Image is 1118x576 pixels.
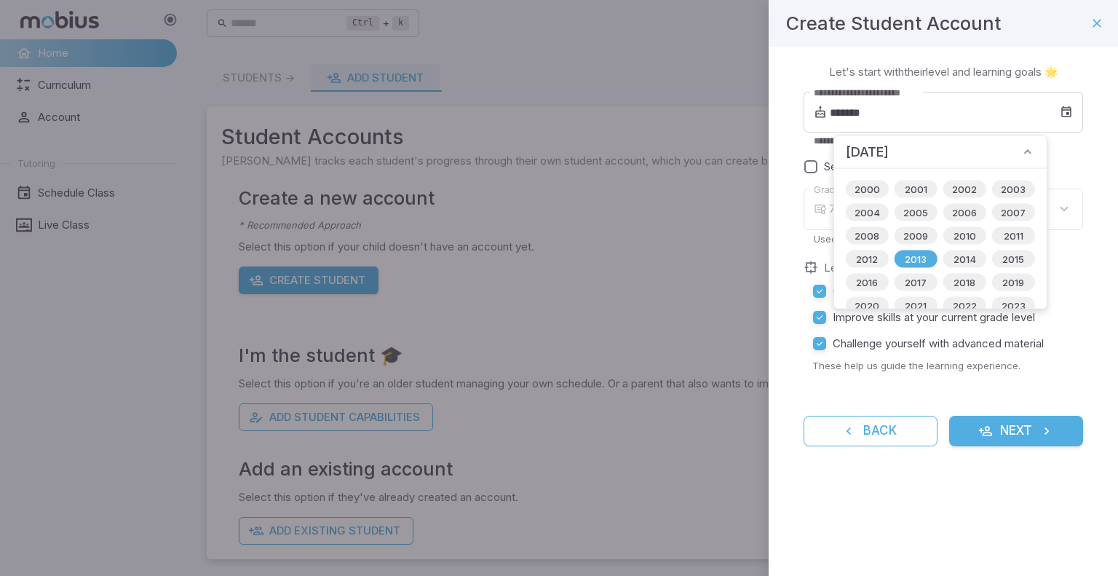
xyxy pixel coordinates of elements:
[992,181,1035,198] div: 2003
[895,205,937,220] span: 2005
[895,227,937,245] div: 2009
[945,275,984,290] span: 2018
[943,297,986,315] div: 2022
[895,297,937,315] div: 2021
[895,250,937,268] div: 2013
[812,359,1083,372] p: These help us guide the learning experience.
[786,9,1001,38] h4: Create Student Account
[895,274,937,291] div: 2017
[943,204,986,221] div: 2006
[994,252,1033,267] span: 2015
[833,336,1044,352] span: Challenge yourself with advanced material
[833,309,1035,326] span: Improve skills at your current grade level
[896,182,936,197] span: 2001
[995,229,1032,243] span: 2011
[846,299,888,313] span: 2020
[846,142,889,162] span: [DATE]
[829,189,1083,230] div: 7
[895,204,937,221] div: 2005
[814,232,1073,245] p: Used to set lesson and tournament levels.
[943,181,986,198] div: 2002
[992,205,1034,220] span: 2007
[945,229,985,243] span: 2010
[895,229,937,243] span: 2009
[993,299,1034,313] span: 2023
[896,275,935,290] span: 2017
[992,297,1035,315] div: 2023
[824,159,921,175] span: Set Grade Manually
[943,205,986,220] span: 2006
[846,204,889,221] div: 2004
[846,250,889,268] div: 2012
[949,416,1083,446] button: Next
[846,227,889,245] div: 2008
[994,275,1033,290] span: 2019
[846,297,889,315] div: 2020
[992,204,1035,221] div: 2007
[943,182,986,197] span: 2002
[895,181,937,198] div: 2001
[814,183,867,197] label: Grade Level
[992,182,1034,197] span: 2003
[846,181,889,198] div: 2000
[846,229,888,243] span: 2008
[847,252,887,267] span: 2012
[846,205,889,220] span: 2004
[896,252,935,267] span: 2013
[846,182,889,197] span: 2000
[943,227,986,245] div: 2010
[945,252,985,267] span: 2014
[992,227,1035,245] div: 2011
[896,299,935,313] span: 2021
[804,416,937,446] button: Back
[846,274,889,291] div: 2016
[943,250,986,268] div: 2014
[824,260,969,276] label: Learning Goals for Your Child
[829,64,1058,80] p: Let's start with their level and learning goals 🌟
[943,274,986,291] div: 2018
[944,299,986,313] span: 2022
[847,275,887,290] span: 2016
[992,274,1035,291] div: 2019
[992,250,1035,268] div: 2015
